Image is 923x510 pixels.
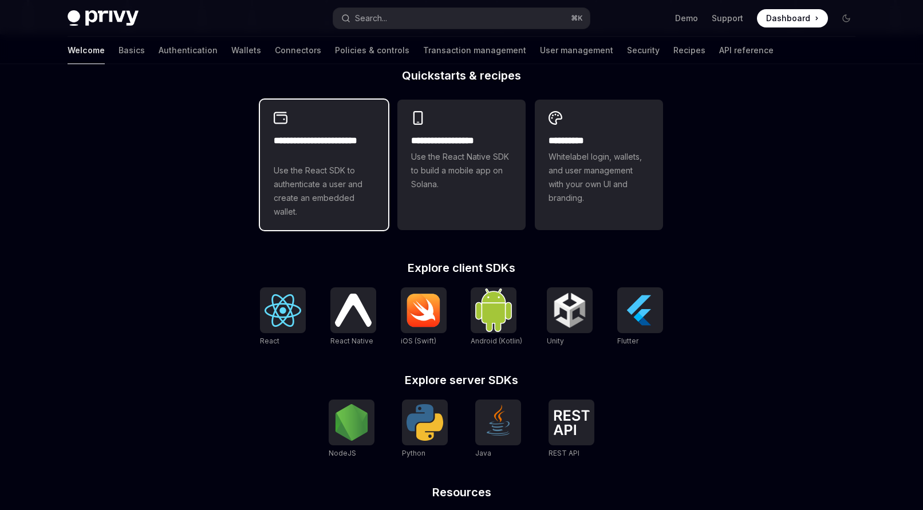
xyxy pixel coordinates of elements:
[673,37,705,64] a: Recipes
[330,337,373,345] span: React Native
[549,449,579,457] span: REST API
[423,37,526,64] a: Transaction management
[275,37,321,64] a: Connectors
[401,337,436,345] span: iOS (Swift)
[480,404,516,441] img: Java
[333,404,370,441] img: NodeJS
[675,13,698,24] a: Demo
[549,150,649,205] span: Whitelabel login, wallets, and user management with your own UI and branding.
[766,13,810,24] span: Dashboard
[265,294,301,327] img: React
[617,337,638,345] span: Flutter
[335,37,409,64] a: Policies & controls
[401,287,447,347] a: iOS (Swift)iOS (Swift)
[757,9,828,27] a: Dashboard
[719,37,774,64] a: API reference
[471,337,522,345] span: Android (Kotlin)
[471,287,522,347] a: Android (Kotlin)Android (Kotlin)
[837,9,855,27] button: Toggle dark mode
[260,262,663,274] h2: Explore client SDKs
[260,70,663,81] h2: Quickstarts & recipes
[622,292,658,329] img: Flutter
[475,449,491,457] span: Java
[260,487,663,498] h2: Resources
[119,37,145,64] a: Basics
[407,404,443,441] img: Python
[159,37,218,64] a: Authentication
[68,37,105,64] a: Welcome
[260,287,306,347] a: ReactReact
[549,400,594,459] a: REST APIREST API
[411,150,512,191] span: Use the React Native SDK to build a mobile app on Solana.
[535,100,663,230] a: **** *****Whitelabel login, wallets, and user management with your own UI and branding.
[571,14,583,23] span: ⌘ K
[540,37,613,64] a: User management
[329,400,374,459] a: NodeJSNodeJS
[333,8,590,29] button: Search...⌘K
[547,337,564,345] span: Unity
[397,100,526,230] a: **** **** **** ***Use the React Native SDK to build a mobile app on Solana.
[68,10,139,26] img: dark logo
[553,410,590,435] img: REST API
[260,374,663,386] h2: Explore server SDKs
[355,11,387,25] div: Search...
[402,449,425,457] span: Python
[712,13,743,24] a: Support
[475,288,512,331] img: Android (Kotlin)
[547,287,593,347] a: UnityUnity
[330,287,376,347] a: React NativeReact Native
[260,337,279,345] span: React
[335,294,372,326] img: React Native
[617,287,663,347] a: FlutterFlutter
[274,164,374,219] span: Use the React SDK to authenticate a user and create an embedded wallet.
[402,400,448,459] a: PythonPython
[627,37,660,64] a: Security
[231,37,261,64] a: Wallets
[475,400,521,459] a: JavaJava
[405,293,442,327] img: iOS (Swift)
[551,292,588,329] img: Unity
[329,449,356,457] span: NodeJS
